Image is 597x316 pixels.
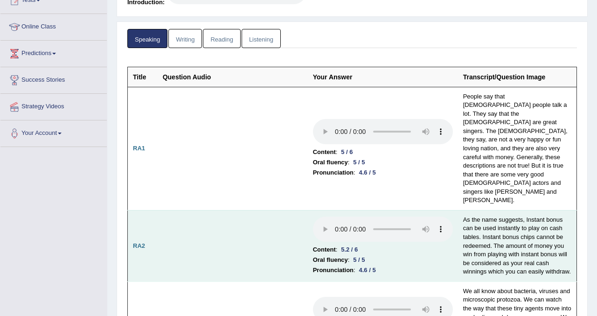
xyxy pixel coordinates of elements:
[128,67,158,87] th: Title
[313,255,348,265] b: Oral fluency
[355,265,380,275] div: 4.6 / 5
[337,147,356,157] div: 5 / 6
[337,245,361,254] div: 5.2 / 6
[308,67,458,87] th: Your Answer
[313,168,453,178] li: :
[313,265,354,275] b: Pronunciation
[203,29,240,48] a: Reading
[313,147,336,157] b: Content
[458,87,577,210] td: People say that [DEMOGRAPHIC_DATA] people talk a lot. They say that the [DEMOGRAPHIC_DATA] are gr...
[0,94,107,117] a: Strategy Videos
[313,168,354,178] b: Pronunciation
[313,157,453,168] li: :
[349,255,368,265] div: 5 / 5
[133,242,145,249] b: RA2
[0,14,107,37] a: Online Class
[127,29,167,48] a: Speaking
[458,67,577,87] th: Transcript/Question Image
[168,29,202,48] a: Writing
[313,245,453,255] li: :
[313,157,348,168] b: Oral fluency
[0,67,107,91] a: Success Stories
[133,145,145,152] b: RA1
[313,245,336,255] b: Content
[349,157,368,167] div: 5 / 5
[458,210,577,281] td: As the name suggests, Instant bonus can be used instantly to play on cash tables. Instant bonus c...
[313,147,453,157] li: :
[158,67,308,87] th: Question Audio
[0,120,107,144] a: Your Account
[313,255,453,265] li: :
[0,41,107,64] a: Predictions
[313,265,453,275] li: :
[242,29,281,48] a: Listening
[355,168,380,177] div: 4.6 / 5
